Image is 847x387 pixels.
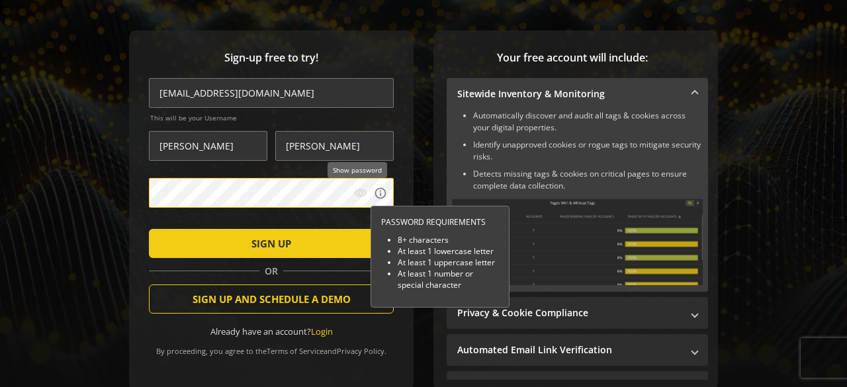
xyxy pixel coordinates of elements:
[447,297,708,329] mat-expansion-panel-header: Privacy & Cookie Compliance
[381,216,499,228] div: PASSWORD REQUIREMENTS
[193,287,351,311] span: SIGN UP AND SCHEDULE A DEMO
[447,50,698,65] span: Your free account will include:
[267,346,324,356] a: Terms of Service
[447,334,708,366] mat-expansion-panel-header: Automated Email Link Verification
[149,78,394,108] input: Email Address (name@work-email.com) *
[149,337,394,356] div: By proceeding, you agree to the and .
[452,198,703,285] img: Sitewide Inventory & Monitoring
[374,187,387,200] mat-icon: info
[259,265,283,278] span: OR
[447,110,708,292] div: Sitewide Inventory & Monitoring
[398,234,499,245] li: 8+ characters
[398,257,499,268] li: At least 1 uppercase letter
[398,245,499,257] li: At least 1 lowercase letter
[337,346,384,356] a: Privacy Policy
[354,187,367,200] mat-icon: visibility
[149,131,267,161] input: First Name *
[457,306,682,320] mat-panel-title: Privacy & Cookie Compliance
[473,139,703,163] li: Identify unapproved cookies or rogue tags to mitigate security risks.
[311,325,333,337] a: Login
[473,168,703,192] li: Detects missing tags & cookies on critical pages to ensure complete data collection.
[251,232,291,255] span: SIGN UP
[150,113,394,122] span: This will be your Username
[457,87,682,101] mat-panel-title: Sitewide Inventory & Monitoring
[275,131,394,161] input: Last Name *
[447,78,708,110] mat-expansion-panel-header: Sitewide Inventory & Monitoring
[149,284,394,314] button: SIGN UP AND SCHEDULE A DEMO
[457,343,682,357] mat-panel-title: Automated Email Link Verification
[398,268,499,290] li: At least 1 number or special character
[149,325,394,338] div: Already have an account?
[473,110,703,134] li: Automatically discover and audit all tags & cookies across your digital properties.
[149,50,394,65] span: Sign-up free to try!
[149,229,394,258] button: SIGN UP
